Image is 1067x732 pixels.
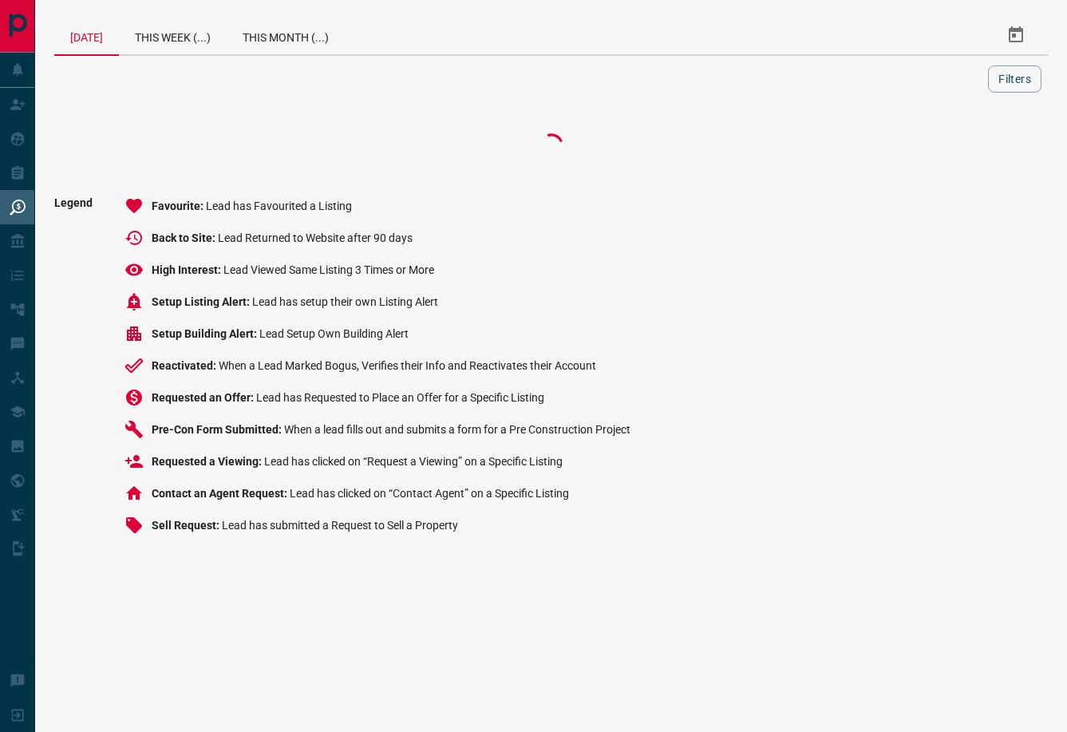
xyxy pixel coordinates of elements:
span: High Interest [152,263,223,276]
span: Lead has Favourited a Listing [206,200,352,212]
button: Select Date Range [997,16,1035,54]
div: This Month (...) [227,16,345,54]
span: Pre-Con Form Submitted [152,423,284,436]
button: Filters [988,65,1041,93]
div: Loading [472,129,631,161]
span: Requested an Offer [152,391,256,404]
span: Lead Setup Own Building Alert [259,327,409,340]
span: When a Lead Marked Bogus, Verifies their Info and Reactivates their Account [219,359,596,372]
span: Setup Listing Alert [152,295,252,308]
span: Lead has clicked on “Contact Agent” on a Specific Listing [290,487,569,500]
span: Legend [54,196,93,548]
span: Lead Viewed Same Listing 3 Times or More [223,263,434,276]
span: Sell Request [152,519,222,532]
div: [DATE] [54,16,119,56]
span: Back to Site [152,231,218,244]
div: This Week (...) [119,16,227,54]
span: Lead Returned to Website after 90 days [218,231,413,244]
span: Requested a Viewing [152,455,264,468]
span: Lead has clicked on “Request a Viewing” on a Specific Listing [264,455,563,468]
span: When a lead fills out and submits a form for a Pre Construction Project [284,423,630,436]
span: Lead has Requested to Place an Offer for a Specific Listing [256,391,544,404]
span: Lead has submitted a Request to Sell a Property [222,519,458,532]
span: Reactivated [152,359,219,372]
span: Lead has setup their own Listing Alert [252,295,438,308]
span: Favourite [152,200,206,212]
span: Contact an Agent Request [152,487,290,500]
span: Setup Building Alert [152,327,259,340]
